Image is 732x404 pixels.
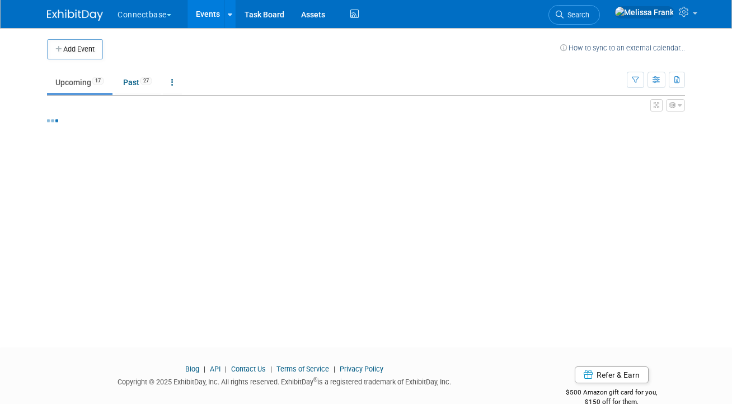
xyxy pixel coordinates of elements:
button: Add Event [47,39,103,59]
a: Refer & Earn [575,366,649,383]
a: Past27 [115,72,161,93]
a: Contact Us [231,365,266,373]
sup: ® [313,377,317,383]
span: 27 [140,77,152,85]
span: | [222,365,229,373]
span: | [201,365,208,373]
a: Blog [185,365,199,373]
a: Privacy Policy [340,365,383,373]
span: 17 [92,77,104,85]
a: How to sync to an external calendar... [560,44,685,52]
span: Search [564,11,589,19]
img: loading... [47,119,58,122]
img: Melissa Frank [614,6,674,18]
a: Terms of Service [276,365,329,373]
a: API [210,365,220,373]
img: ExhibitDay [47,10,103,21]
a: Search [548,5,600,25]
span: | [268,365,275,373]
div: Copyright © 2025 ExhibitDay, Inc. All rights reserved. ExhibitDay is a registered trademark of Ex... [47,374,522,387]
span: | [331,365,338,373]
a: Upcoming17 [47,72,112,93]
